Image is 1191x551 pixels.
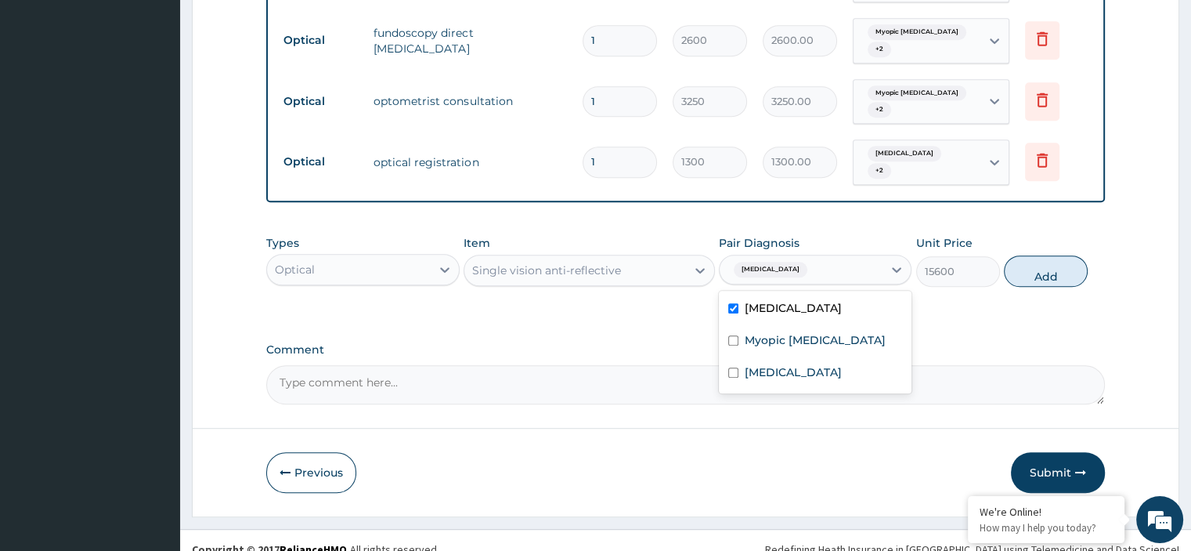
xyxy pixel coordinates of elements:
span: + 2 [868,102,891,118]
label: Myopic [MEDICAL_DATA] [745,332,886,348]
p: How may I help you today? [980,521,1113,535]
span: [MEDICAL_DATA] [734,262,807,277]
div: Minimize live chat window [257,8,294,45]
td: Optical [276,87,366,116]
label: Pair Diagnosis [719,235,799,251]
button: Submit [1011,452,1105,493]
label: Types [266,237,299,250]
td: Optical [276,26,366,55]
td: optometrist consultation [366,85,574,117]
textarea: Type your message and hit 'Enter' [8,377,298,432]
div: Optical [275,262,315,277]
span: [MEDICAL_DATA] [868,146,941,161]
span: Myopic [MEDICAL_DATA] [868,24,966,40]
label: [MEDICAL_DATA] [745,364,842,380]
div: Single vision anti-reflective [472,263,621,278]
td: optical registration [366,147,574,178]
td: Optical [276,147,366,176]
button: Add [1004,256,1088,287]
div: We're Online! [980,505,1113,519]
span: Myopic [MEDICAL_DATA] [868,85,966,101]
span: We're online! [91,172,216,330]
td: fundoscopy direct [MEDICAL_DATA] [366,17,574,64]
span: + 2 [868,42,891,57]
button: Previous [266,452,356,493]
span: + 2 [868,163,891,179]
img: d_794563401_company_1708531726252_794563401 [29,78,63,118]
div: Chat with us now [81,88,263,108]
label: Comment [266,343,1104,357]
label: [MEDICAL_DATA] [745,300,842,316]
label: Unit Price [916,235,973,251]
label: Item [464,235,490,251]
